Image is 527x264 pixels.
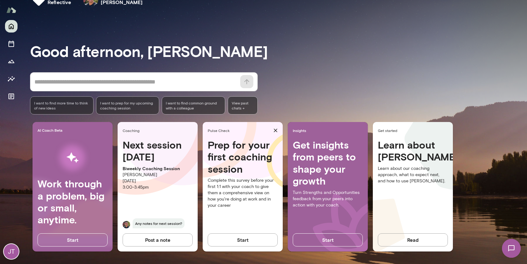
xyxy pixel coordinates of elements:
[5,20,18,33] button: Home
[123,221,130,228] img: Mark
[378,128,450,133] span: Get started
[208,128,271,133] span: Pulse Check
[123,139,193,163] h4: Next session [DATE]
[293,139,363,187] h4: Get insights from peers to shape your growth
[123,233,193,246] button: Post a note
[123,178,193,184] p: [DATE]
[378,165,448,184] p: Learn about our coaching approach, what to expect next, and how to use [PERSON_NAME].
[38,128,110,133] span: AI Coach Beta
[123,184,193,190] p: 3:00 - 3:45pm
[100,100,155,110] span: I want to prep for my upcoming coaching session
[38,233,108,246] button: Start
[38,178,108,226] h4: Work through a problem, big or small, anytime.
[378,139,448,163] h4: Learn about [PERSON_NAME]
[30,96,94,114] div: I want to find more time to think of new ideas
[5,55,18,68] button: Growth Plan
[5,73,18,85] button: Insights
[208,233,278,246] button: Start
[293,190,363,208] p: Turn Strengths and Opportunities feedback from your peers into action with your coach.
[45,138,100,178] img: AI Workflows
[96,96,160,114] div: I want to prep for my upcoming coaching session
[228,96,258,114] span: View past chats ->
[30,42,527,60] h3: Good afternoon, [PERSON_NAME]
[123,128,195,133] span: Coaching
[293,233,363,246] button: Start
[123,165,193,172] p: Biweekly Coaching Session
[6,4,16,16] img: Mento
[166,100,221,110] span: I want to find common ground with a colleague
[162,96,225,114] div: I want to find common ground with a colleague
[293,128,365,133] span: Insights
[5,90,18,103] button: Documents
[34,100,89,110] span: I want to find more time to think of new ideas
[208,177,278,209] p: Complete this survey before your first 1:1 with your coach to give them a comprehensive view on h...
[123,172,193,178] p: [PERSON_NAME]
[5,38,18,50] button: Sessions
[4,244,19,259] div: JT
[208,139,278,175] h4: Prep for your first coaching session
[378,233,448,246] button: Read
[133,218,185,228] span: Any notes for next session?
